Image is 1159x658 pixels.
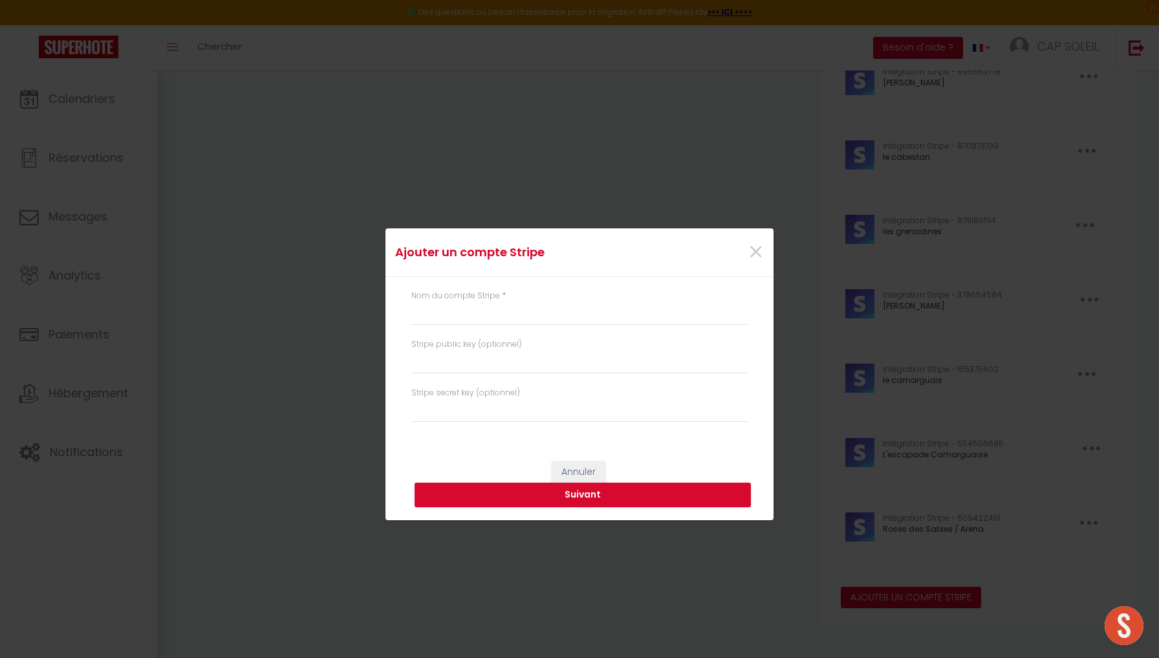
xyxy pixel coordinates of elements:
[411,290,500,302] label: Nom du compte Stripe
[748,239,764,267] button: Close
[1105,606,1143,645] div: Ouvrir le chat
[395,243,635,261] h4: Ajouter un compte Stripe
[552,461,605,483] button: Annuler
[411,387,520,399] label: Stripe secret key (optionnel)
[411,338,522,351] label: Stripe public key (optionnel)
[748,233,764,272] span: ×
[415,483,751,507] button: Suivant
